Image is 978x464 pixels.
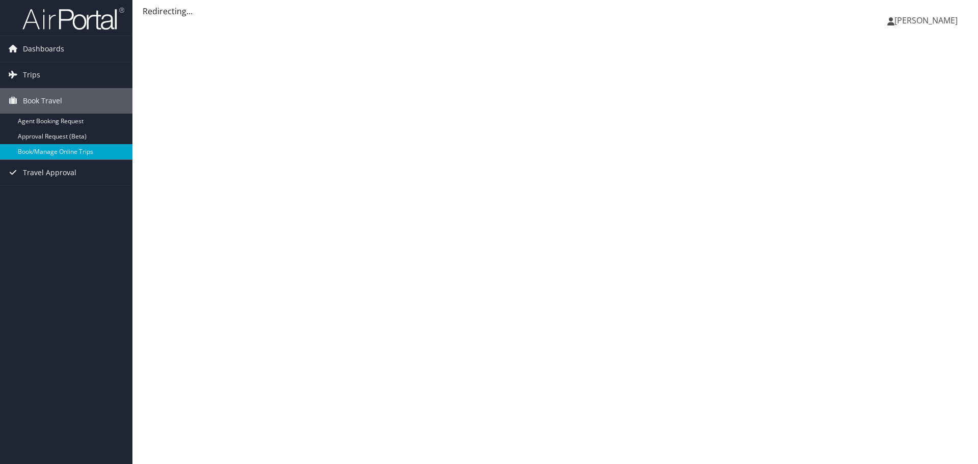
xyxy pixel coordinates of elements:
[143,5,968,17] div: Redirecting...
[887,5,968,36] a: [PERSON_NAME]
[23,62,40,88] span: Trips
[894,15,958,26] span: [PERSON_NAME]
[23,88,62,114] span: Book Travel
[23,36,64,62] span: Dashboards
[22,7,124,31] img: airportal-logo.png
[23,160,76,185] span: Travel Approval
